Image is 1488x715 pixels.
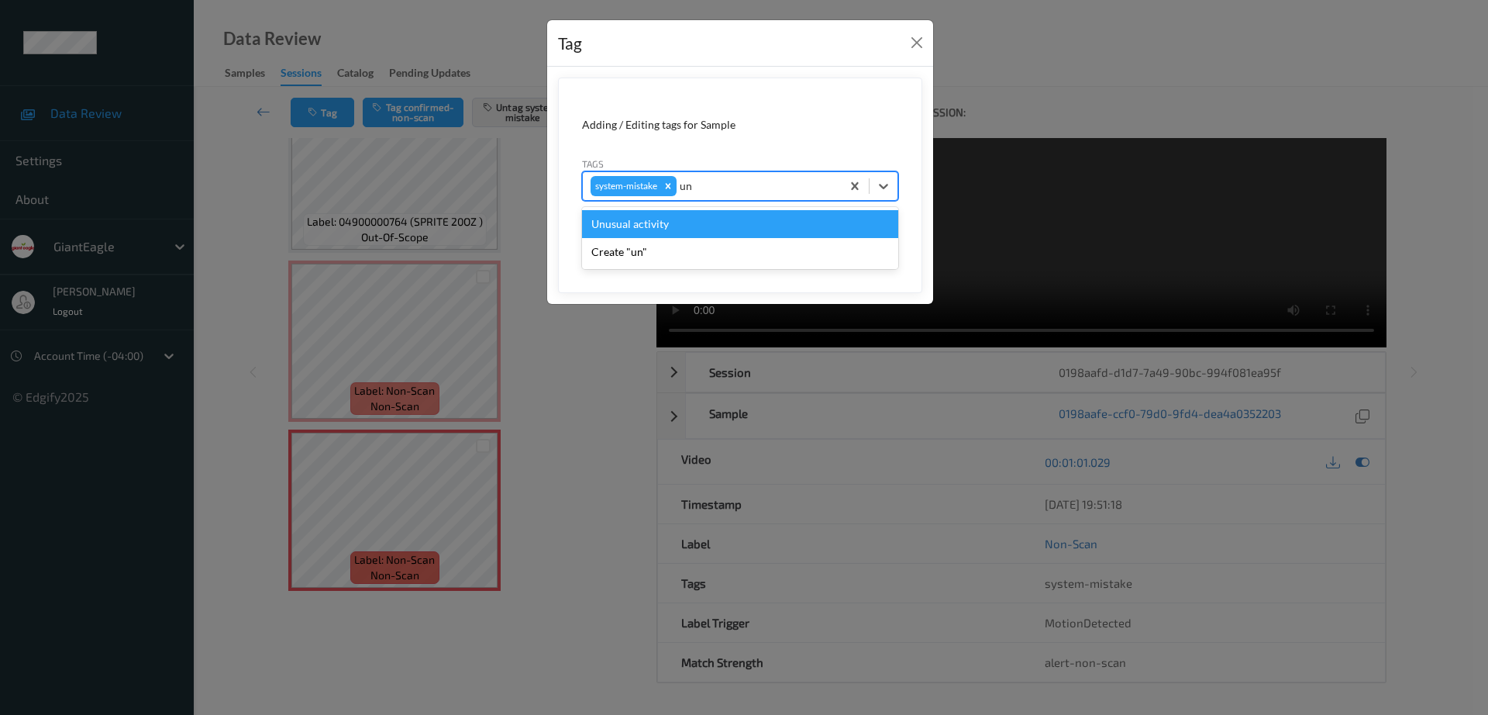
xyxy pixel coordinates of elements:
[582,238,898,266] div: Create "un"
[582,117,898,133] div: Adding / Editing tags for Sample
[582,210,898,238] div: Unusual activity
[591,176,660,196] div: system-mistake
[582,157,604,171] label: Tags
[906,32,928,54] button: Close
[558,31,582,56] div: Tag
[660,176,677,196] div: Remove system-mistake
